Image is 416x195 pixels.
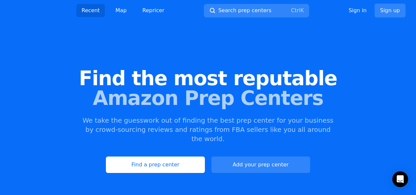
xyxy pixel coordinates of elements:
[218,7,271,14] span: Search prep centers
[291,7,300,13] kbd: Ctrl
[211,157,310,173] a: Add your prep center
[76,4,105,17] a: Recent
[137,4,170,17] a: Repricer
[11,68,405,88] span: Find the most reputable
[11,88,405,108] span: Amazon Prep Centers
[392,171,408,187] div: Open Intercom Messenger
[300,7,304,13] kbd: K
[375,4,405,17] a: Sign up
[204,4,309,17] button: Search prep centersCtrlK
[11,6,63,15] img: PrepCenter
[110,4,132,17] a: Map
[106,157,205,173] a: Find a prep center
[349,7,367,14] a: Sign in
[82,116,334,143] p: We take the guesswork out of finding the best prep center for your business by crowd-sourcing rev...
